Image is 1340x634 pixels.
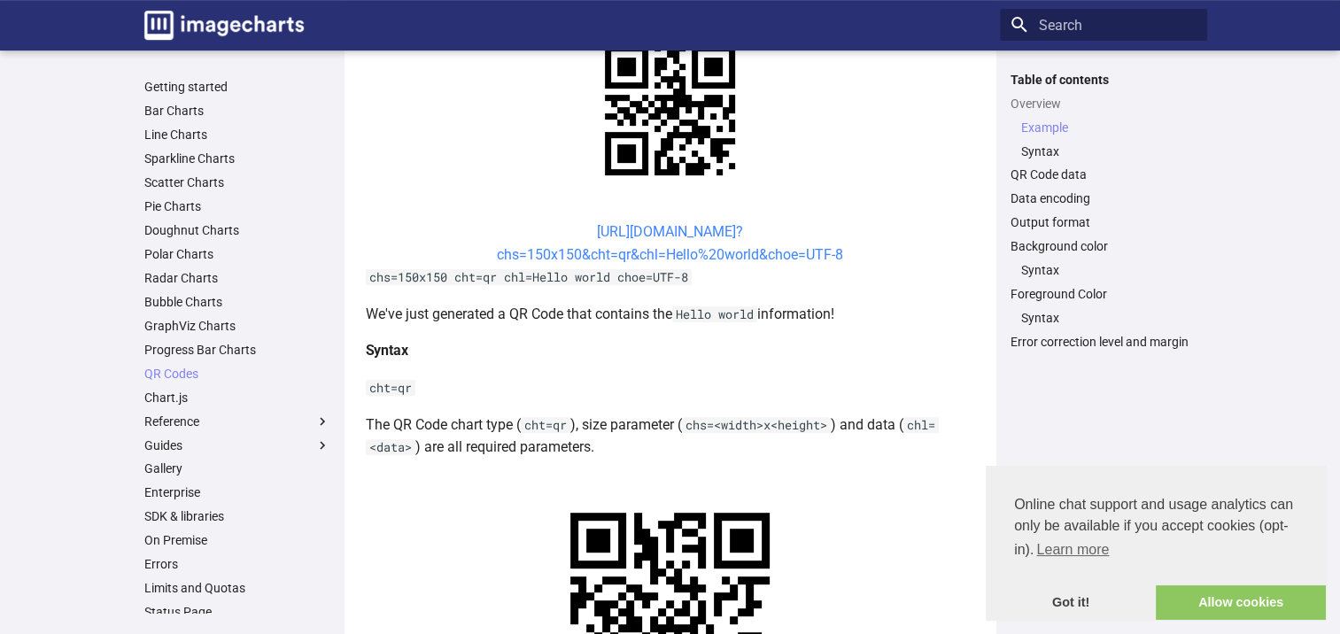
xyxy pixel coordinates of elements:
a: Getting started [144,79,330,95]
a: QR Codes [144,366,330,382]
a: Line Charts [144,127,330,143]
img: logo [144,11,304,40]
a: Radar Charts [144,270,330,286]
a: Limits and Quotas [144,580,330,596]
label: Guides [144,437,330,453]
a: Background color [1011,238,1197,254]
a: QR Code data [1011,166,1197,182]
code: cht=qr [521,417,570,433]
a: Example [1021,120,1197,135]
a: Bar Charts [144,103,330,119]
nav: Foreground Color [1011,310,1197,326]
a: Status Page [144,604,330,620]
a: Polar Charts [144,246,330,262]
p: We've just generated a QR Code that contains the information! [366,303,975,326]
a: Data encoding [1011,190,1197,206]
a: Overview [1011,96,1197,112]
a: On Premise [144,532,330,548]
a: Chart.js [144,390,330,406]
span: Online chat support and usage analytics can only be available if you accept cookies (opt-in). [1014,494,1297,563]
nav: Table of contents [1000,72,1207,351]
code: chs=150x150 cht=qr chl=Hello world choe=UTF-8 [366,269,692,285]
a: Scatter Charts [144,174,330,190]
a: [URL][DOMAIN_NAME]?chs=150x150&cht=qr&chl=Hello%20world&choe=UTF-8 [497,223,843,263]
code: cht=qr [366,380,415,396]
a: Image-Charts documentation [137,4,311,47]
a: dismiss cookie message [986,585,1156,621]
a: Foreground Color [1011,286,1197,302]
label: Reference [144,414,330,429]
a: Doughnut Charts [144,222,330,238]
img: chart [574,14,766,206]
a: GraphViz Charts [144,318,330,334]
a: Syntax [1021,143,1197,159]
a: Progress Bar Charts [144,342,330,358]
a: Syntax [1021,262,1197,278]
a: Gallery [144,460,330,476]
code: chs=<width>x<height> [682,417,831,433]
a: Syntax [1021,310,1197,326]
h4: Syntax [366,339,975,362]
a: Bubble Charts [144,294,330,310]
label: Table of contents [1000,72,1207,88]
a: SDK & libraries [144,508,330,524]
code: Hello world [672,306,757,322]
a: Sparkline Charts [144,151,330,166]
div: cookieconsent [986,466,1326,620]
a: allow cookies [1156,585,1326,621]
a: Error correction level and margin [1011,334,1197,350]
input: Search [1000,9,1207,41]
nav: Background color [1011,262,1197,278]
p: The QR Code chart type ( ), size parameter ( ) and data ( ) are all required parameters. [366,414,975,459]
a: Errors [144,556,330,572]
nav: Overview [1011,120,1197,159]
a: learn more about cookies [1034,537,1112,563]
a: Enterprise [144,484,330,500]
a: Pie Charts [144,198,330,214]
a: Output format [1011,214,1197,230]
